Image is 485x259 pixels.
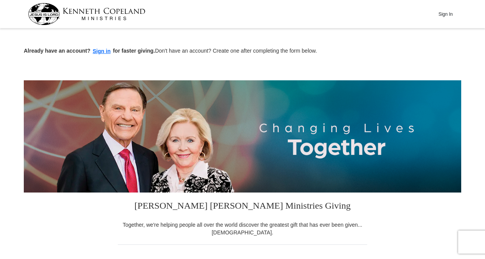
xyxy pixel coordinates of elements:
button: Sign in [91,47,113,56]
div: Together, we're helping people all over the world discover the greatest gift that has ever been g... [118,221,367,236]
strong: Already have an account? for faster giving. [24,48,155,54]
img: kcm-header-logo.svg [28,3,145,25]
button: Sign In [434,8,457,20]
p: Don't have an account? Create one after completing the form below. [24,47,461,56]
h3: [PERSON_NAME] [PERSON_NAME] Ministries Giving [118,193,367,221]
